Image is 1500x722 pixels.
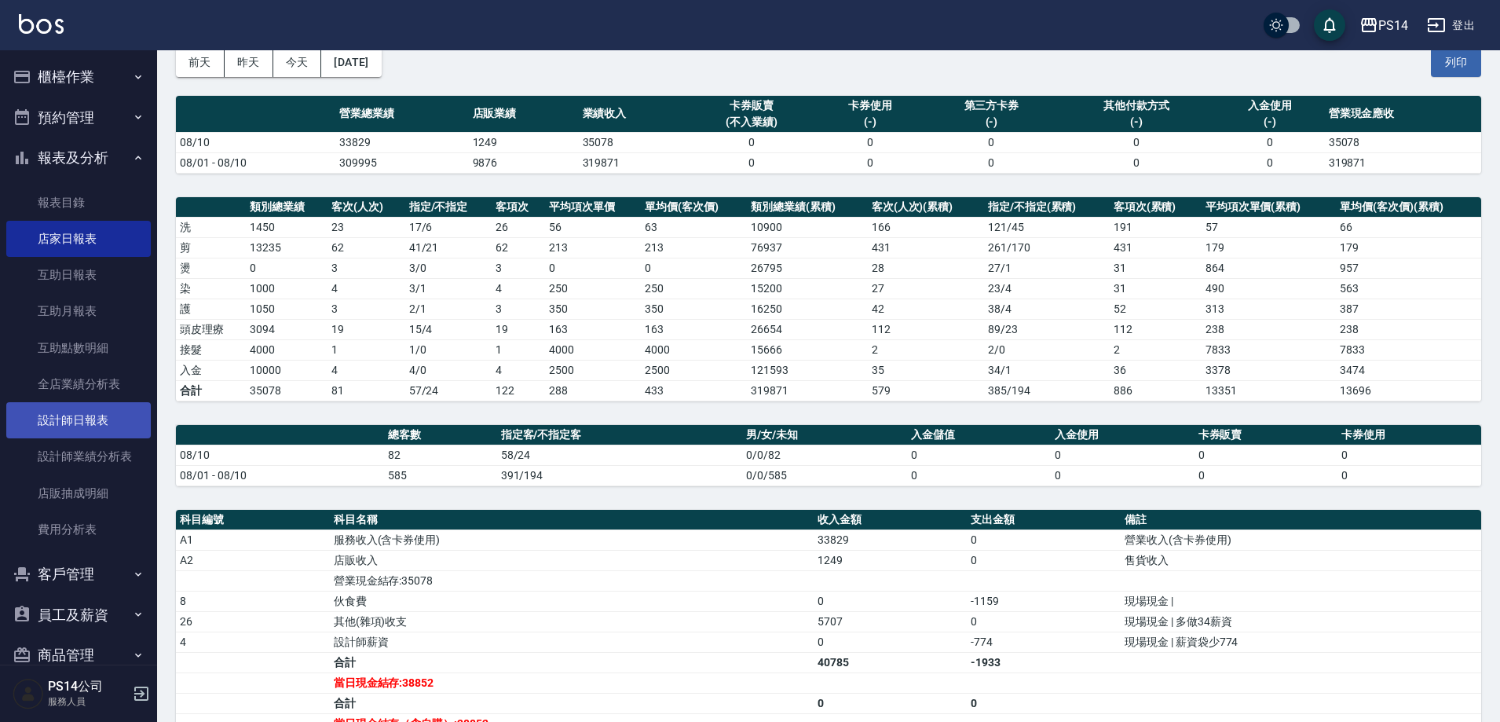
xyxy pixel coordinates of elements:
td: 0 [967,693,1121,713]
td: 13235 [246,237,327,258]
td: 431 [868,237,984,258]
td: 2 [1110,339,1202,360]
td: 1000 [246,278,327,299]
th: 平均項次單價 [545,197,641,218]
td: 接髮 [176,339,246,360]
button: PS14 [1353,9,1414,42]
table: a dense table [176,197,1481,401]
td: 3 [492,299,545,319]
td: 313 [1202,299,1337,319]
td: 2 / 0 [984,339,1110,360]
td: 0 [814,693,968,713]
td: 現場現金 | [1121,591,1481,611]
div: 卡券使用 [819,97,921,114]
td: 15200 [747,278,867,299]
td: 490 [1202,278,1337,299]
td: A2 [176,550,330,570]
td: 57/24 [405,380,492,401]
td: 2 / 1 [405,299,492,319]
td: 387 [1336,299,1481,319]
td: 57 [1202,217,1337,237]
th: 科目名稱 [330,510,814,530]
td: 179 [1202,237,1337,258]
th: 客項次(累積) [1110,197,1202,218]
td: 42 [868,299,984,319]
td: 4000 [545,339,641,360]
button: 櫃檯作業 [6,57,151,97]
td: 0 [925,132,1059,152]
td: 0 [1051,445,1195,465]
td: 08/01 - 08/10 [176,152,335,173]
td: 886 [1110,380,1202,401]
td: 合計 [176,380,246,401]
td: 250 [641,278,747,299]
td: 19 [492,319,545,339]
td: 7833 [1336,339,1481,360]
a: 互助月報表 [6,293,151,329]
td: 82 [384,445,497,465]
img: Logo [19,14,64,34]
td: 66 [1336,217,1481,237]
th: 支出金額 [967,510,1121,530]
td: 1450 [246,217,327,237]
a: 互助點數明細 [6,330,151,366]
th: 入金使用 [1051,425,1195,445]
button: 商品管理 [6,635,151,676]
a: 店家日報表 [6,221,151,257]
button: 員工及薪資 [6,595,151,636]
td: 9876 [469,152,579,173]
td: 0 [1058,152,1214,173]
td: 163 [641,319,747,339]
th: 客項次 [492,197,545,218]
td: 309995 [335,152,469,173]
td: 燙 [176,258,246,278]
button: 今天 [273,48,322,77]
td: 121 / 45 [984,217,1110,237]
td: 579 [868,380,984,401]
td: 8 [176,591,330,611]
td: 3 / 1 [405,278,492,299]
td: 伙食費 [330,591,814,611]
a: 設計師業績分析表 [6,438,151,475]
td: 0 [1337,465,1481,486]
td: 0 [967,530,1121,550]
td: 63 [641,217,747,237]
td: 13696 [1336,380,1481,401]
td: 10000 [246,360,327,380]
td: 頭皮理療 [176,319,246,339]
td: 0 [1215,152,1325,173]
td: 166 [868,217,984,237]
td: 0 [815,152,925,173]
th: 男/女/未知 [742,425,907,445]
div: 其他付款方式 [1062,97,1210,114]
th: 店販業績 [469,96,579,133]
td: 62 [492,237,545,258]
td: 08/10 [176,132,335,152]
td: 洗 [176,217,246,237]
td: 現場現金 | 多做34薪資 [1121,611,1481,632]
td: 23 [327,217,405,237]
th: 卡券使用 [1337,425,1481,445]
td: 35078 [579,132,689,152]
td: 0 [967,550,1121,570]
td: 4 [492,278,545,299]
td: 26 [176,611,330,632]
td: 52 [1110,299,1202,319]
td: 23 / 4 [984,278,1110,299]
td: 3 / 0 [405,258,492,278]
td: 41 / 21 [405,237,492,258]
td: 1 [327,339,405,360]
td: 288 [545,380,641,401]
td: 122 [492,380,545,401]
td: 0 [814,591,968,611]
td: 0 [1195,465,1338,486]
a: 互助日報表 [6,257,151,293]
button: save [1314,9,1345,41]
td: 2500 [641,360,747,380]
th: 備註 [1121,510,1481,530]
td: 27 [868,278,984,299]
th: 指定/不指定 [405,197,492,218]
td: 3 [492,258,545,278]
th: 營業總業績 [335,96,469,133]
td: 26654 [747,319,867,339]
